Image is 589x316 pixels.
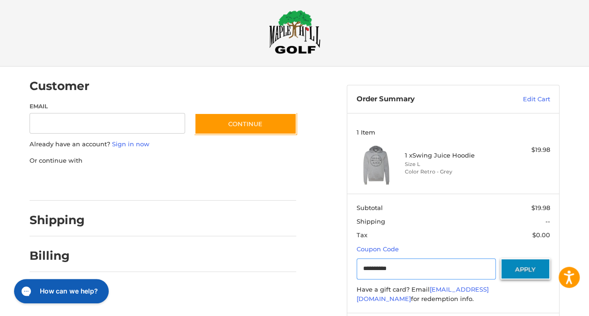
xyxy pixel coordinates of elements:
h3: Order Summary [357,95,488,104]
label: Email [30,102,185,111]
span: Tax [357,231,367,239]
a: [EMAIL_ADDRESS][DOMAIN_NAME] [357,286,489,302]
iframe: PayPal-venmo [186,174,256,191]
iframe: PayPal-paylater [106,174,176,191]
iframe: Gorgias live chat messenger [9,276,112,307]
input: Gift Certificate or Coupon Code [357,258,496,279]
li: Size L [405,160,500,168]
h2: Customer [30,79,89,93]
button: Continue [194,113,297,135]
span: $19.98 [531,204,550,211]
span: $0.00 [532,231,550,239]
h2: Billing [30,248,84,263]
span: Subtotal [357,204,383,211]
p: Already have an account? [30,140,296,149]
p: Or continue with [30,156,296,166]
a: Sign in now [112,140,149,148]
iframe: PayPal-paypal [27,174,97,191]
span: Shipping [357,218,385,225]
div: Have a gift card? Email for redemption info. [357,285,550,303]
h2: Shipping [30,213,85,227]
a: Coupon Code [357,245,399,253]
h3: 1 Item [357,128,550,136]
div: $19.98 [501,145,550,155]
button: Apply [500,258,550,279]
span: -- [545,218,550,225]
a: Edit Cart [488,95,550,104]
h4: 1 x Swing Juice Hoodie [405,151,500,159]
li: Color Retro - Grey [405,168,500,176]
img: Maple Hill Golf [269,10,321,54]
